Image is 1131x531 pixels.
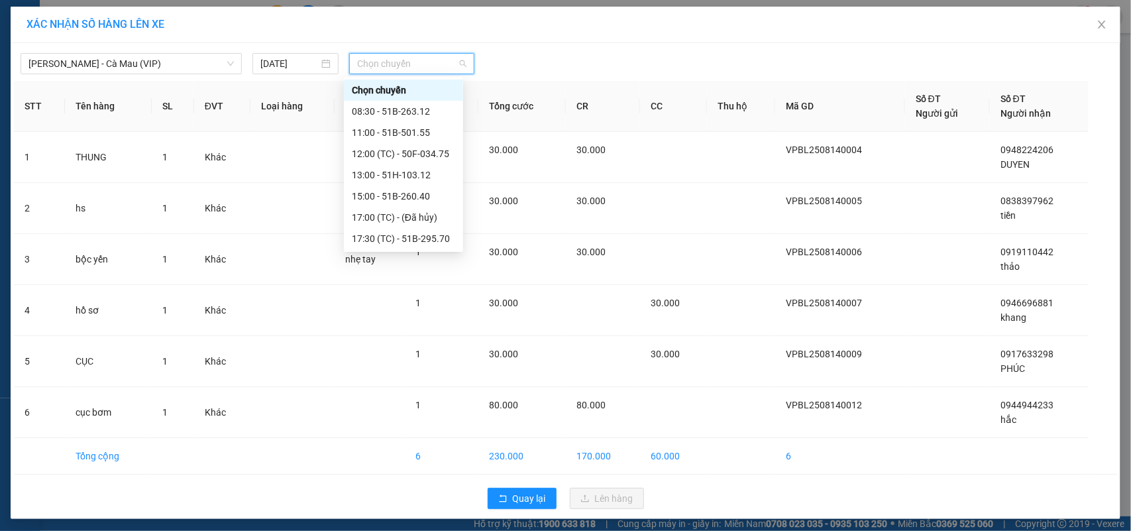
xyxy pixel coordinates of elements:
span: Quay lại [513,491,546,506]
span: DUYEN [1000,159,1030,170]
span: VPBL2508140004 [786,145,862,155]
span: 1 [416,247,421,257]
td: bộc yến [65,234,152,285]
li: 26 Phó Cơ Điều, Phường 12 [124,32,554,49]
td: 170.000 [566,438,640,475]
td: Khác [194,132,250,183]
b: GỬI : VP [PERSON_NAME] [17,96,231,118]
span: 30.000 [576,196,606,206]
span: Số ĐT [1000,93,1026,104]
th: ĐVT [194,81,250,132]
span: VPBL2508140009 [786,349,862,359]
span: 1 [162,203,168,213]
button: uploadLên hàng [570,488,644,509]
span: 30.000 [576,145,606,155]
div: 13:00 - 51H-103.12 [352,168,455,182]
span: 30.000 [489,298,518,308]
button: Close [1083,7,1120,44]
span: close [1097,19,1107,30]
span: Người gửi [916,108,958,119]
span: 30.000 [489,247,518,257]
td: Khác [194,387,250,438]
span: hắc [1000,414,1016,425]
td: 230.000 [478,438,566,475]
span: Số ĐT [916,93,941,104]
span: 30.000 [576,247,606,257]
span: 1 [162,152,168,162]
span: 30.000 [651,298,680,308]
td: 6 [775,438,905,475]
td: Khác [194,285,250,336]
td: 4 [14,285,65,336]
td: 6 [405,438,479,475]
td: 5 [14,336,65,387]
span: PHÚC [1000,363,1025,374]
td: Tổng cộng [65,438,152,475]
td: Khác [194,336,250,387]
span: Người nhận [1000,108,1051,119]
span: Chọn chuyến [357,54,466,74]
td: 2 [14,183,65,234]
span: 0946696881 [1000,298,1053,308]
span: 1 [416,298,421,308]
th: Ghi chú [335,81,405,132]
span: 1 [162,305,168,316]
div: 17:00 (TC) - (Đã hủy) [352,210,455,225]
span: khang [1000,312,1026,323]
span: 1 [162,407,168,418]
td: hs [65,183,152,234]
div: Chọn chuyến [352,83,455,97]
span: VPBL2508140006 [786,247,862,257]
span: VPBL2508140007 [786,298,862,308]
td: 6 [14,387,65,438]
img: logo.jpg [17,17,83,83]
th: Loại hàng [250,81,335,132]
span: 0919110442 [1000,247,1053,257]
span: 80.000 [576,400,606,410]
th: STT [14,81,65,132]
button: rollbackQuay lại [488,488,557,509]
span: 1 [416,400,421,410]
th: Thu hộ [707,81,775,132]
th: Mã GD [775,81,905,132]
span: 30.000 [489,145,518,155]
span: nhẹ tay [345,254,376,265]
span: thảo [1000,261,1020,272]
span: 0917633298 [1000,349,1053,359]
span: 30.000 [489,349,518,359]
span: VPBL2508140005 [786,196,862,206]
span: Hồ Chí Minh - Cà Mau (VIP) [28,54,234,74]
div: 12:00 (TC) - 50F-034.75 [352,147,455,161]
span: 80.000 [489,400,518,410]
th: SL [152,81,194,132]
span: 0838397962 [1000,196,1053,206]
td: hồ sơ [65,285,152,336]
span: 1 [162,356,168,367]
td: cục bơm [65,387,152,438]
input: 14/08/2025 [260,56,319,71]
span: 0944944233 [1000,400,1053,410]
div: Chọn chuyến [344,80,463,101]
span: 0948224206 [1000,145,1053,155]
td: 3 [14,234,65,285]
span: rollback [498,494,508,504]
td: CỤC [65,336,152,387]
span: 30.000 [489,196,518,206]
div: 11:00 - 51B-501.55 [352,125,455,140]
div: 17:30 (TC) - 51B-295.70 [352,231,455,246]
div: 08:30 - 51B-263.12 [352,104,455,119]
span: VPBL2508140012 [786,400,862,410]
span: 1 [416,349,421,359]
span: 30.000 [651,349,680,359]
td: Khác [194,183,250,234]
li: Hotline: 02839552959 [124,49,554,66]
td: 60.000 [640,438,707,475]
th: Tổng cước [478,81,566,132]
td: Khác [194,234,250,285]
span: tiền [1000,210,1016,221]
th: Tên hàng [65,81,152,132]
th: CR [566,81,640,132]
span: XÁC NHẬN SỐ HÀNG LÊN XE [27,18,164,30]
th: CC [640,81,707,132]
td: 1 [14,132,65,183]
